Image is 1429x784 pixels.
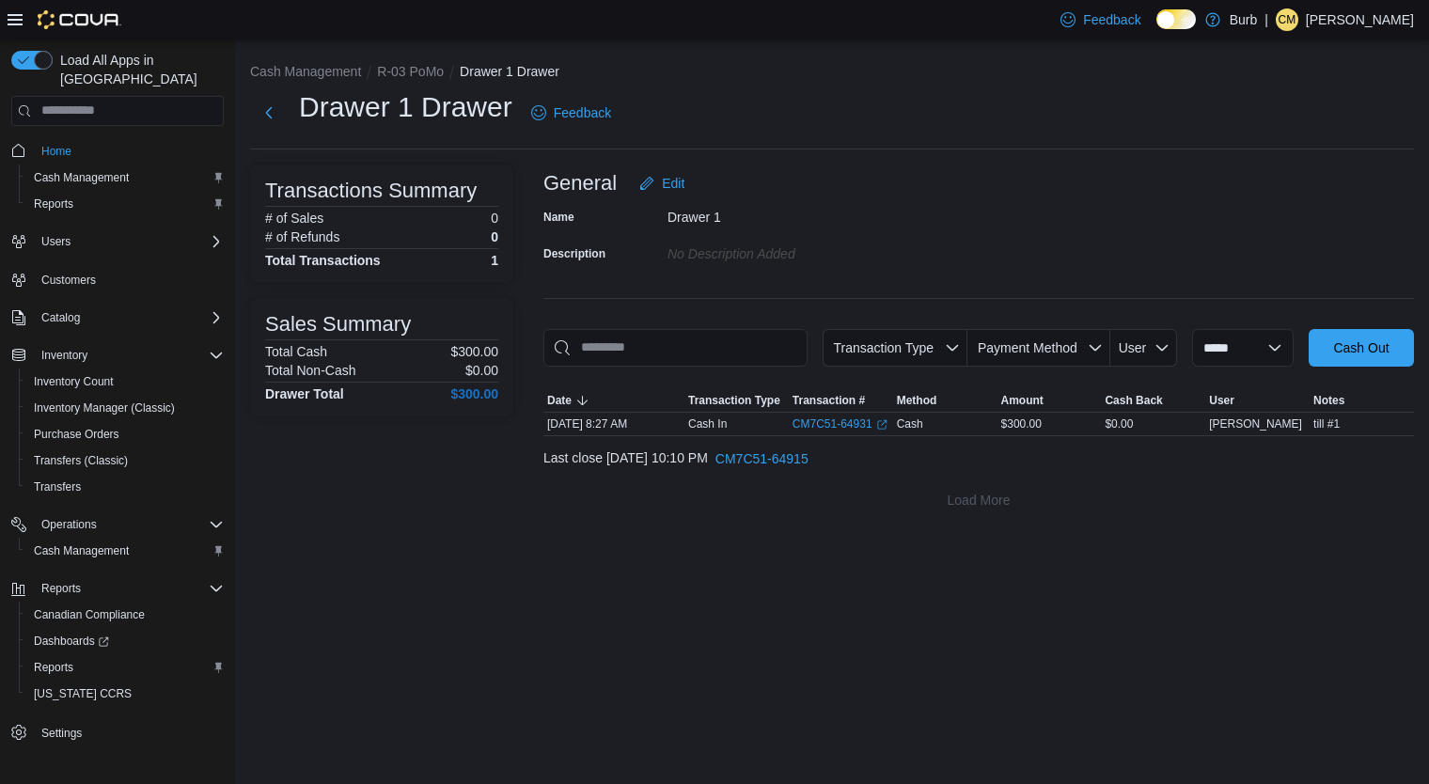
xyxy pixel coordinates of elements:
[265,180,477,202] h3: Transactions Summary
[41,348,87,363] span: Inventory
[41,726,82,741] span: Settings
[34,660,73,675] span: Reports
[19,654,231,681] button: Reports
[265,386,344,401] h4: Drawer Total
[688,416,727,431] p: Cash In
[26,656,224,679] span: Reports
[4,137,231,165] button: Home
[1101,389,1205,412] button: Cash Back
[667,239,919,261] div: No Description added
[19,681,231,707] button: [US_STATE] CCRS
[26,449,135,472] a: Transfers (Classic)
[543,481,1414,519] button: Load More
[34,230,224,253] span: Users
[1209,416,1302,431] span: [PERSON_NAME]
[19,538,231,564] button: Cash Management
[34,374,114,389] span: Inventory Count
[265,211,323,226] h6: # of Sales
[19,602,231,628] button: Canadian Compliance
[26,630,117,652] a: Dashboards
[978,340,1077,355] span: Payment Method
[1279,8,1296,31] span: CM
[708,440,816,478] button: CM7C51-64915
[26,630,224,652] span: Dashboards
[53,51,224,88] span: Load All Apps in [GEOGRAPHIC_DATA]
[19,474,231,500] button: Transfers
[688,393,780,408] span: Transaction Type
[34,427,119,442] span: Purchase Orders
[997,389,1102,412] button: Amount
[34,306,224,329] span: Catalog
[34,607,145,622] span: Canadian Compliance
[41,273,96,288] span: Customers
[460,64,559,79] button: Drawer 1 Drawer
[491,229,498,244] p: 0
[26,476,88,498] a: Transfers
[34,140,79,163] a: Home
[26,397,182,419] a: Inventory Manager (Classic)
[491,211,498,226] p: 0
[1001,416,1042,431] span: $300.00
[19,191,231,217] button: Reports
[26,540,224,562] span: Cash Management
[26,540,136,562] a: Cash Management
[1156,9,1196,29] input: Dark Mode
[19,165,231,191] button: Cash Management
[4,575,231,602] button: Reports
[793,393,865,408] span: Transaction #
[4,266,231,293] button: Customers
[1313,393,1344,408] span: Notes
[26,370,224,393] span: Inventory Count
[543,389,684,412] button: Date
[1110,329,1177,367] button: User
[543,172,617,195] h3: General
[26,193,81,215] a: Reports
[1309,329,1414,367] button: Cash Out
[34,344,224,367] span: Inventory
[34,513,104,536] button: Operations
[26,449,224,472] span: Transfers (Classic)
[1276,8,1298,31] div: Cristian Malara
[265,313,411,336] h3: Sales Summary
[543,210,574,225] label: Name
[34,170,129,185] span: Cash Management
[4,511,231,538] button: Operations
[41,234,71,249] span: Users
[250,62,1414,85] nav: An example of EuiBreadcrumbs
[543,440,1414,478] div: Last close [DATE] 10:10 PM
[948,491,1011,510] span: Load More
[19,447,231,474] button: Transfers (Classic)
[26,604,224,626] span: Canadian Compliance
[34,344,95,367] button: Inventory
[543,329,808,367] input: This is a search bar. As you type, the results lower in the page will automatically filter.
[34,513,224,536] span: Operations
[1053,1,1148,39] a: Feedback
[34,268,224,291] span: Customers
[34,720,224,744] span: Settings
[265,344,327,359] h6: Total Cash
[34,139,224,163] span: Home
[1105,393,1162,408] span: Cash Back
[715,449,809,468] span: CM7C51-64915
[34,230,78,253] button: Users
[897,416,923,431] span: Cash
[41,517,97,532] span: Operations
[41,310,80,325] span: Catalog
[26,166,224,189] span: Cash Management
[38,10,121,29] img: Cova
[967,329,1110,367] button: Payment Method
[793,416,887,431] a: CM7C51-64931External link
[26,423,127,446] a: Purchase Orders
[1333,338,1389,357] span: Cash Out
[19,421,231,447] button: Purchase Orders
[34,400,175,416] span: Inventory Manager (Classic)
[662,174,684,193] span: Edit
[34,686,132,701] span: [US_STATE] CCRS
[667,202,919,225] div: Drawer 1
[41,144,71,159] span: Home
[34,453,128,468] span: Transfers (Classic)
[491,253,498,268] h4: 1
[26,193,224,215] span: Reports
[26,476,224,498] span: Transfers
[250,64,361,79] button: Cash Management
